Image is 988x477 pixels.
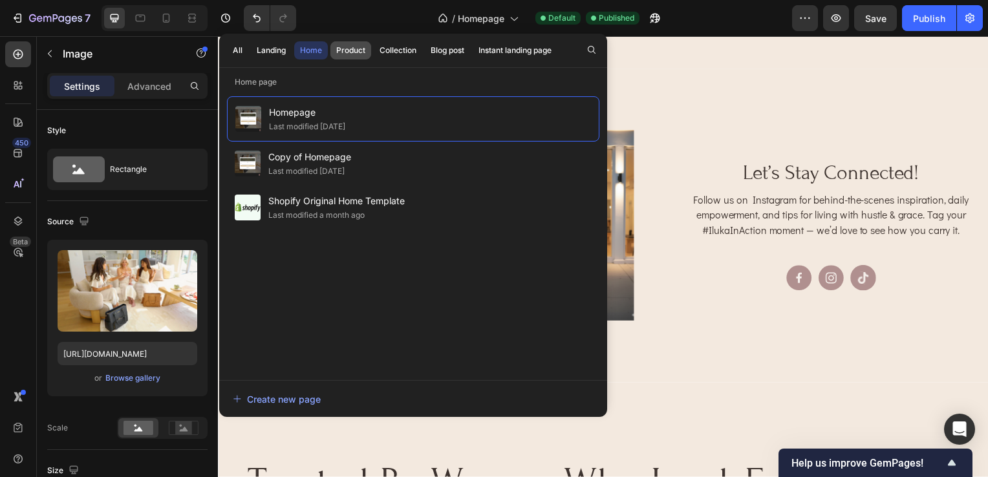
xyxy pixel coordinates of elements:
[58,250,197,332] img: preview-image
[5,5,96,31] button: 7
[268,193,405,209] span: Shopify Original Home Template
[244,5,296,31] div: Undo/Redo
[599,12,634,24] span: Published
[854,5,897,31] button: Save
[467,125,768,151] h2: let’s stay connected!
[227,41,248,59] button: All
[251,41,292,59] button: Landing
[548,12,575,24] span: Default
[63,46,173,61] p: Image
[294,41,328,59] button: Home
[944,414,975,445] div: Open Intercom Messenger
[64,79,100,93] p: Settings
[105,372,161,385] button: Browse gallery
[47,422,68,434] div: Scale
[289,95,418,288] img: gempages_578549456991945609-d955ba9c-3153-4a98-9aa2-53885f9d9f7c.png
[473,41,557,59] button: Instant landing page
[791,455,960,471] button: Show survey - Help us improve GemPages!
[268,209,365,222] div: Last modified a month ago
[127,79,171,93] p: Advanced
[425,41,470,59] button: Blog post
[468,157,767,204] p: Follow us on Instagram for behind-the-scenes inspiration, daily empowerment, and tips for living ...
[105,372,160,384] div: Browse gallery
[12,138,31,148] div: 450
[268,165,345,178] div: Last modified [DATE]
[913,12,945,25] div: Publish
[336,45,365,56] div: Product
[431,45,464,56] div: Blog post
[94,370,102,386] span: or
[478,45,552,56] div: Instant landing page
[218,36,988,477] iframe: Design area
[219,76,607,89] p: Home page
[458,12,504,25] span: Homepage
[110,154,189,184] div: Rectangle
[257,45,286,56] div: Landing
[865,13,886,24] span: Save
[58,342,197,365] input: https://example.com/image.jpg
[47,125,66,136] div: Style
[233,392,321,406] div: Create new page
[452,12,455,25] span: /
[791,457,944,469] span: Help us improve GemPages!
[85,10,91,26] p: 7
[10,237,31,247] div: Beta
[300,45,322,56] div: Home
[330,41,371,59] button: Product
[47,213,92,231] div: Source
[902,5,956,31] button: Publish
[374,41,422,59] button: Collection
[269,105,345,120] span: Homepage
[380,45,416,56] div: Collection
[232,386,594,412] button: Create new page
[268,149,351,165] span: Copy of Homepage
[233,45,242,56] div: All
[269,120,345,133] div: Last modified [DATE]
